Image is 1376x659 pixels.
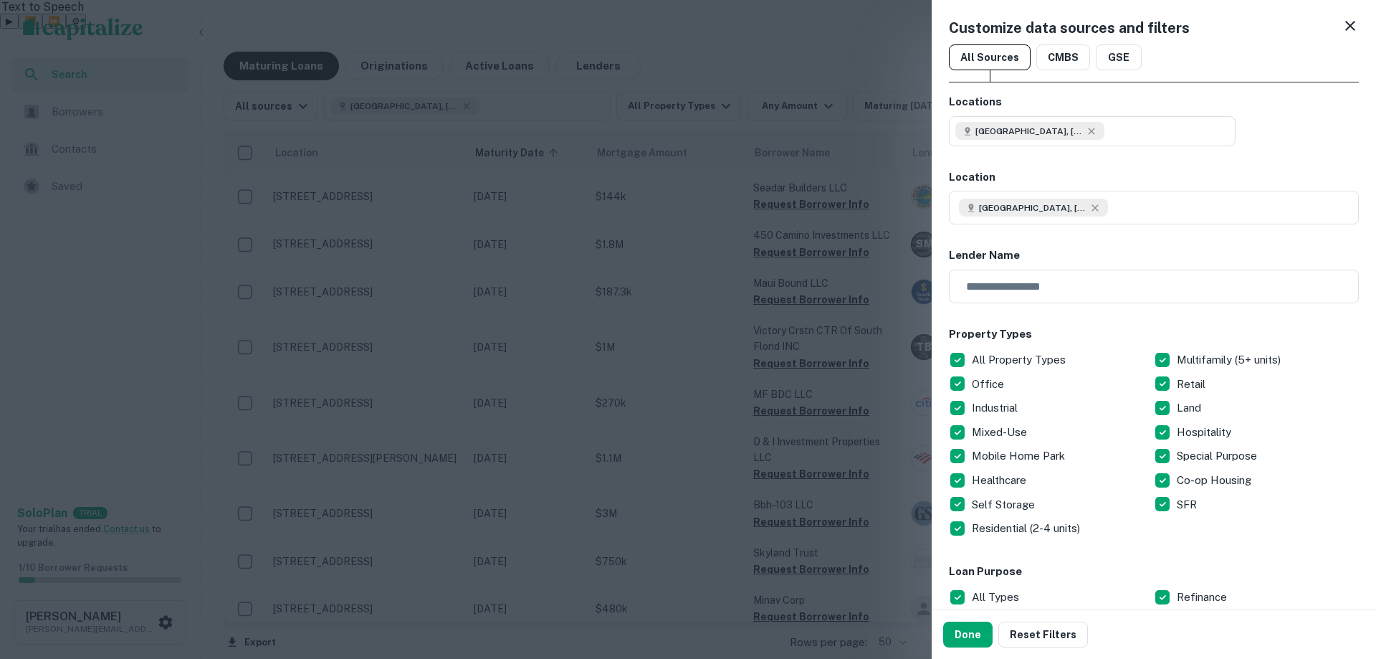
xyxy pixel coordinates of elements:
[1036,44,1090,70] button: CMBS
[1096,44,1142,70] button: GSE
[949,116,1236,146] button: [GEOGRAPHIC_DATA], [GEOGRAPHIC_DATA], [GEOGRAPHIC_DATA]
[972,376,1007,393] p: Office
[1177,589,1230,606] p: Refinance
[1177,496,1200,513] p: SFR
[1177,447,1260,465] p: Special Purpose
[1177,472,1254,489] p: Co-op Housing
[1177,399,1204,417] p: Land
[998,622,1088,648] button: Reset Filters
[949,17,1190,39] h5: Customize data sources and filters
[1177,351,1284,369] p: Multifamily (5+ units)
[972,520,1083,537] p: Residential (2-4 units)
[972,399,1021,417] p: Industrial
[1177,376,1208,393] p: Retail
[972,472,1029,489] p: Healthcare
[972,351,1069,369] p: All Property Types
[972,496,1038,513] p: Self Storage
[975,125,1083,138] span: [GEOGRAPHIC_DATA], [GEOGRAPHIC_DATA], [GEOGRAPHIC_DATA]
[1177,424,1234,441] p: Hospitality
[972,424,1030,441] p: Mixed-Use
[949,564,1359,580] h6: Loan Purpose
[949,326,1359,343] h6: Property Types
[943,622,993,648] button: Done
[972,589,1022,606] p: All Types
[949,44,1031,70] button: All Sources
[1304,544,1376,613] iframe: Chat Widget
[949,94,1359,110] h6: Locations
[949,247,1359,264] h6: Lender Name
[972,447,1068,465] p: Mobile Home Park
[949,169,1359,186] h6: Location
[979,202,1086,214] span: [GEOGRAPHIC_DATA], [GEOGRAPHIC_DATA], [GEOGRAPHIC_DATA]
